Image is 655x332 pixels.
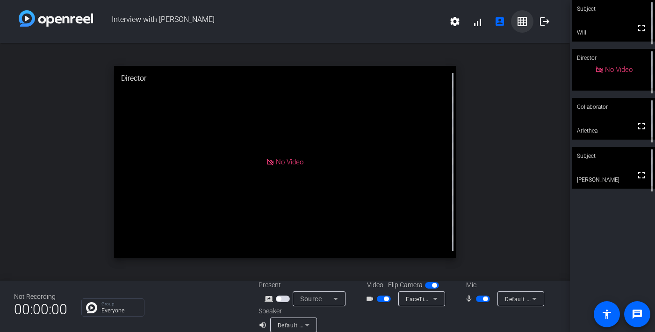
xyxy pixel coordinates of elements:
[572,147,655,165] div: Subject
[457,280,550,290] div: Mic
[259,280,352,290] div: Present
[276,157,303,166] span: No Video
[517,16,528,27] mat-icon: grid_on
[494,16,505,27] mat-icon: account_box
[406,295,526,303] span: FaceTime HD Camera (Built-in) (05ac:8514)
[278,321,374,329] span: Default - JLab GO Pop+ (Bluetooth)
[539,16,550,27] mat-icon: logout
[86,302,97,313] img: Chat Icon
[601,309,612,320] mat-icon: accessibility
[366,293,377,304] mat-icon: videocam_outline
[259,306,315,316] div: Speaker
[388,280,423,290] span: Flip Camera
[259,319,270,331] mat-icon: volume_up
[367,280,383,290] span: Video
[449,16,461,27] mat-icon: settings
[101,302,139,306] p: Group
[300,295,322,303] span: Source
[572,98,655,116] div: Collaborator
[265,293,276,304] mat-icon: screen_share_outline
[466,10,489,33] button: signal_cellular_alt
[93,10,444,33] span: Interview with [PERSON_NAME]
[465,293,476,304] mat-icon: mic_none
[19,10,93,27] img: white-gradient.svg
[572,49,655,67] div: Director
[505,295,601,303] span: Default - JLab GO Pop+ (Bluetooth)
[636,120,647,132] mat-icon: fullscreen
[636,170,647,181] mat-icon: fullscreen
[14,298,67,321] span: 00:00:00
[605,65,633,74] span: No Video
[14,292,67,302] div: Not Recording
[114,66,456,91] div: Director
[101,308,139,313] p: Everyone
[632,309,643,320] mat-icon: message
[636,22,647,34] mat-icon: fullscreen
